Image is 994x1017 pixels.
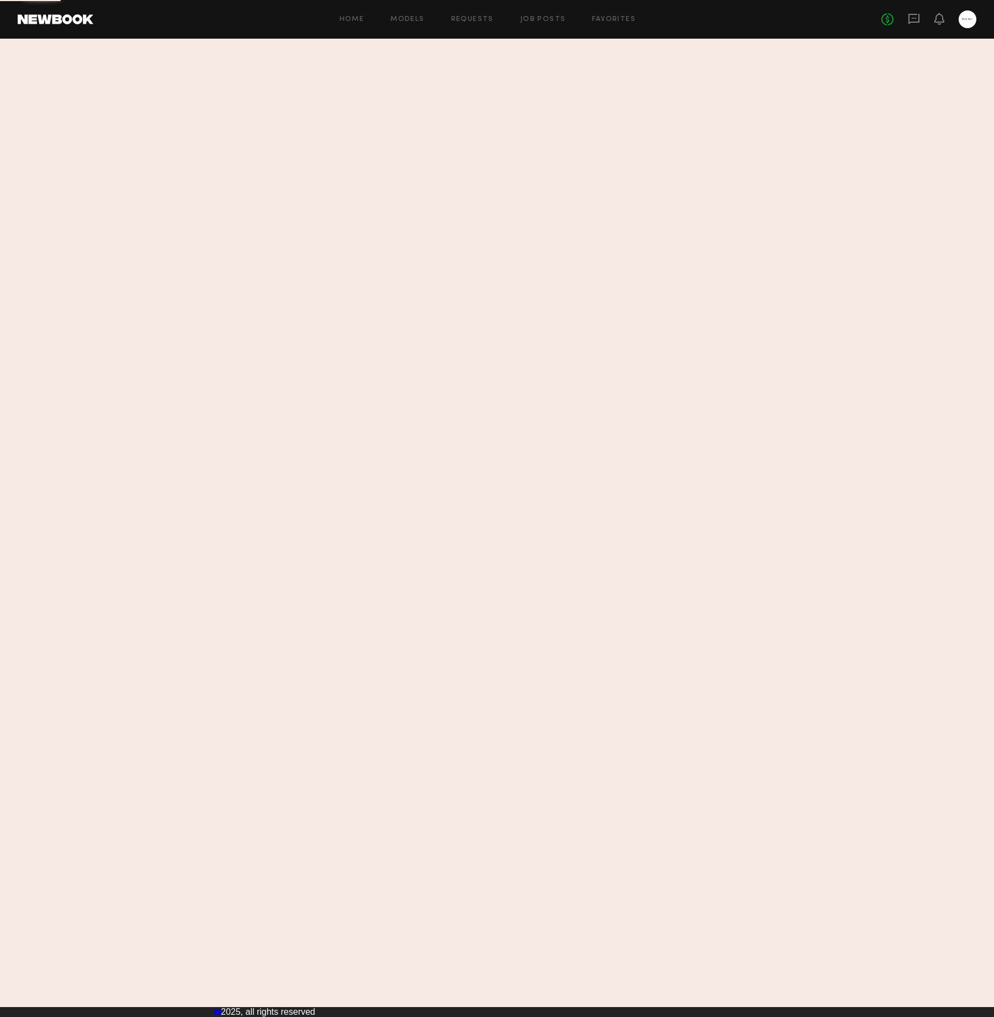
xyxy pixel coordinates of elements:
[520,16,566,23] a: Job Posts
[592,16,636,23] a: Favorites
[959,10,976,28] a: A
[390,16,424,23] a: Models
[221,1007,315,1016] span: 2025, all rights reserved
[451,16,494,23] a: Requests
[340,16,364,23] a: Home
